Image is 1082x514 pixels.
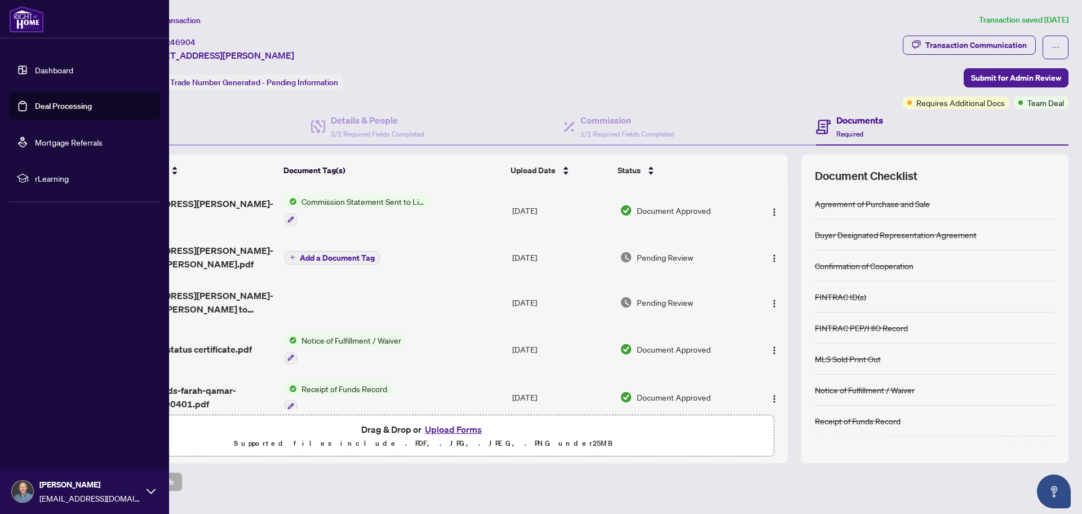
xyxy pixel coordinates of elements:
[511,164,556,177] span: Upload Date
[815,197,930,210] div: Agreement of Purchase and Sale
[508,374,615,422] td: [DATE]
[279,155,506,186] th: Document Tag(s)
[73,415,774,457] span: Drag & Drop orUpload FormsSupported files include .PDF, .JPG, .JPEG, .PNG under25MB
[106,155,280,186] th: (13) File Name
[290,254,295,260] span: plus
[297,195,431,208] span: Commission Statement Sent to Listing Brokerage
[35,65,73,75] a: Dashboard
[110,342,252,356] span: fullfilment for status certificate.pdf
[637,343,711,355] span: Document Approved
[765,340,783,358] button: Logo
[12,481,33,502] img: Profile Icon
[618,164,641,177] span: Status
[285,195,297,208] img: Status Icon
[964,68,1068,87] button: Submit for Admin Review
[580,130,674,138] span: 1/1 Required Fields Completed
[765,201,783,219] button: Logo
[140,49,294,62] span: [STREET_ADDRESS][PERSON_NAME]
[979,14,1068,27] article: Transaction saved [DATE]
[140,74,343,90] div: Status:
[916,96,1005,109] span: Requires Additional Docs
[35,172,152,184] span: rLearning
[815,168,917,184] span: Document Checklist
[620,343,632,355] img: Document Status
[110,384,276,411] span: receipt-of-funds-farah-qamar-20250804-190401.pdf
[331,113,424,127] h4: Details & People
[815,229,977,241] div: Buyer Designated Representation Agreement
[1037,475,1071,508] button: Open asap
[770,394,779,403] img: Logo
[110,197,276,224] span: [STREET_ADDRESS][PERSON_NAME]-INV.pdf
[815,353,881,365] div: MLS Sold Print Out
[79,437,767,450] p: Supported files include .PDF, .JPG, .JPEG, .PNG under 25 MB
[422,422,485,437] button: Upload Forms
[815,415,901,427] div: Receipt of Funds Record
[765,248,783,266] button: Logo
[815,384,915,396] div: Notice of Fulfillment / Waiver
[620,251,632,263] img: Document Status
[506,155,613,186] th: Upload Date
[35,137,103,147] a: Mortgage Referrals
[285,251,380,265] button: Add a Document Tag
[765,388,783,406] button: Logo
[285,383,297,395] img: Status Icon
[508,280,615,325] td: [DATE]
[637,296,693,309] span: Pending Review
[110,289,276,316] span: [STREET_ADDRESS][PERSON_NAME]-Trade Sheet-[PERSON_NAME] to Review.pdf
[770,208,779,217] img: Logo
[297,334,406,346] span: Notice of Fulfillment / Waiver
[620,296,632,309] img: Document Status
[9,6,44,33] img: logo
[297,383,392,395] span: Receipt of Funds Record
[620,391,632,403] img: Document Status
[770,346,779,355] img: Logo
[508,325,615,374] td: [DATE]
[836,113,883,127] h4: Documents
[613,155,747,186] th: Status
[620,204,632,217] img: Document Status
[285,334,406,364] button: Status IconNotice of Fulfillment / Waiver
[35,101,92,111] a: Deal Processing
[637,391,711,403] span: Document Approved
[770,254,779,263] img: Logo
[170,77,338,87] span: Trade Number Generated - Pending Information
[971,69,1061,87] span: Submit for Admin Review
[170,37,196,47] span: 46904
[925,36,1027,54] div: Transaction Communication
[770,299,779,308] img: Logo
[508,186,615,235] td: [DATE]
[285,195,431,226] button: Status IconCommission Statement Sent to Listing Brokerage
[110,244,276,271] span: [STREET_ADDRESS][PERSON_NAME]-Trade Sheet-[PERSON_NAME].pdf
[331,130,424,138] span: 2/2 Required Fields Completed
[580,113,674,127] h4: Commission
[140,15,201,25] span: View Transaction
[637,251,693,263] span: Pending Review
[1052,43,1059,51] span: ellipsis
[39,492,141,504] span: [EMAIL_ADDRESS][DOMAIN_NAME]
[637,204,711,217] span: Document Approved
[815,322,908,334] div: FINTRAC PEP/HIO Record
[285,250,380,265] button: Add a Document Tag
[285,334,297,346] img: Status Icon
[815,260,914,272] div: Confirmation of Cooperation
[836,130,863,138] span: Required
[300,254,375,262] span: Add a Document Tag
[765,293,783,311] button: Logo
[1027,96,1064,109] span: Team Deal
[39,478,141,491] span: [PERSON_NAME]
[361,422,485,437] span: Drag & Drop or
[815,291,866,303] div: FINTRAC ID(s)
[903,36,1036,55] button: Transaction Communication
[508,235,615,280] td: [DATE]
[285,383,392,413] button: Status IconReceipt of Funds Record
